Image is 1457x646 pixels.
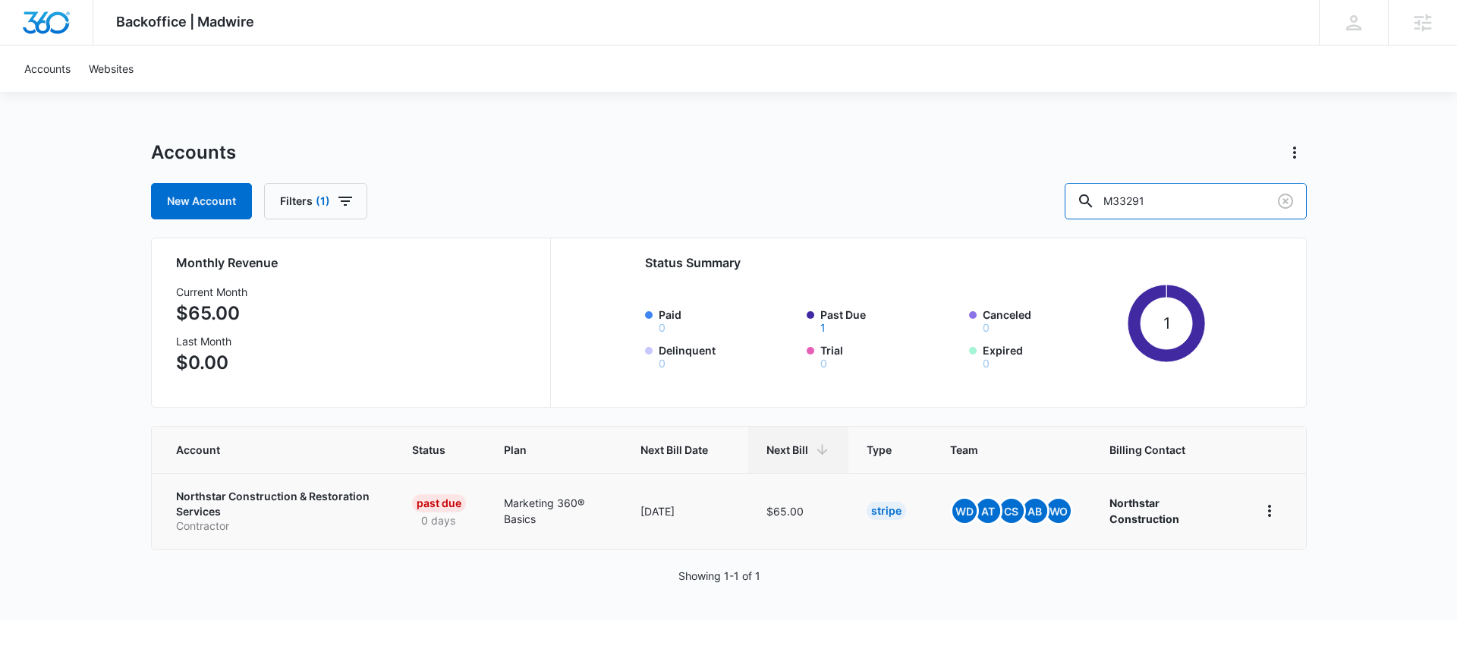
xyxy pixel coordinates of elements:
p: $65.00 [176,300,247,327]
strong: Northstar Construction [1109,496,1179,525]
label: Expired [983,342,1122,369]
span: Plan [504,442,604,458]
span: CS [999,499,1024,523]
a: New Account [151,183,252,219]
p: 0 days [412,512,464,528]
span: Next Bill Date [640,442,708,458]
label: Past Due [820,307,960,333]
tspan: 1 [1163,314,1170,332]
button: Filters(1) [264,183,367,219]
h2: Monthly Revenue [176,254,532,272]
label: Paid [659,307,798,333]
span: Team [950,442,1051,458]
span: WD [952,499,977,523]
p: $0.00 [176,349,247,377]
span: AT [976,499,1000,523]
input: Search [1065,183,1307,219]
p: Northstar Construction & Restoration Services [176,489,376,518]
p: Marketing 360® Basics [504,495,604,527]
span: Status [412,442,445,458]
span: Billing Contact [1109,442,1221,458]
span: Backoffice | Madwire [116,14,254,30]
a: Northstar Construction & Restoration ServicesContractor [176,489,376,534]
div: Past Due [412,494,466,512]
p: Contractor [176,518,376,534]
span: WO [1046,499,1071,523]
span: (1) [316,196,330,206]
label: Delinquent [659,342,798,369]
span: Next Bill [766,442,808,458]
span: AB [1023,499,1047,523]
button: Past Due [820,323,826,333]
h3: Last Month [176,333,247,349]
td: [DATE] [622,473,748,549]
button: Actions [1282,140,1307,165]
label: Trial [820,342,960,369]
h1: Accounts [151,141,236,164]
td: $65.00 [748,473,848,549]
div: Stripe [867,502,906,520]
button: Clear [1273,189,1298,213]
p: Showing 1-1 of 1 [678,568,760,584]
h2: Status Summary [645,254,1206,272]
h3: Current Month [176,284,247,300]
span: Type [867,442,892,458]
label: Canceled [983,307,1122,333]
span: Account [176,442,354,458]
button: home [1257,499,1282,523]
a: Websites [80,46,143,92]
a: Accounts [15,46,80,92]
